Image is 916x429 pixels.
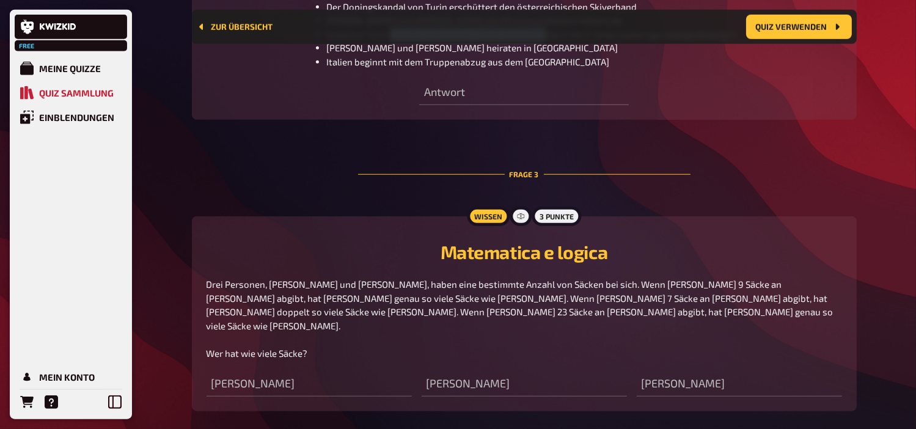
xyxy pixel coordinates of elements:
[15,81,127,105] a: Quiz Sammlung
[15,56,127,81] a: Meine Quizze
[39,63,101,74] div: Meine Quizze
[358,139,691,209] div: Frage 3
[532,207,581,226] div: 3 Punkte
[326,56,609,67] span: Italien beginnt mit dem Truppenabzug aus dem [GEOGRAPHIC_DATA]
[15,390,39,414] a: Bestellungen
[637,372,842,397] input: Federico
[39,112,114,123] div: Einblendungen
[419,81,629,105] input: Antwort
[197,22,273,32] a: Zur Übersicht
[16,42,38,50] span: Free
[467,207,510,226] div: Wissen
[326,1,637,12] span: Der Dopingskandal von Turin erschüttert den österreichischen Skiverband
[39,372,95,383] div: Mein Konto
[39,390,64,414] a: Hilfe
[207,241,842,263] h2: Matematica e logica
[15,365,127,389] a: Mein Konto
[39,87,114,98] div: Quiz Sammlung
[207,279,835,359] span: Drei Personen, [PERSON_NAME] und [PERSON_NAME], haben eine bestimmte Anzahl von Säcken bei sich. ...
[746,15,852,39] button: Quiz verwenden
[326,42,618,53] span: [PERSON_NAME] und [PERSON_NAME] heiraten in [GEOGRAPHIC_DATA]
[15,105,127,130] a: Einblendungen
[422,372,627,397] input: Luca
[207,372,412,397] input: Carlo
